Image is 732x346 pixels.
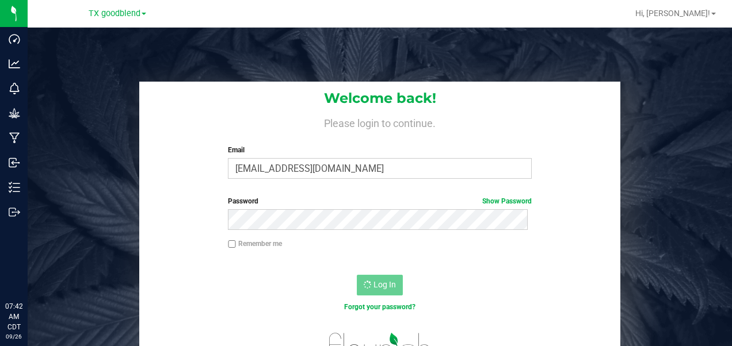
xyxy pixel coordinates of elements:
inline-svg: Outbound [9,206,20,218]
inline-svg: Inventory [9,182,20,193]
label: Remember me [228,239,282,249]
h1: Welcome back! [139,91,620,106]
inline-svg: Analytics [9,58,20,70]
inline-svg: Manufacturing [9,132,20,144]
h4: Please login to continue. [139,115,620,129]
input: Remember me [228,240,236,248]
span: TX goodblend [89,9,140,18]
label: Email [228,145,531,155]
inline-svg: Monitoring [9,83,20,94]
span: Hi, [PERSON_NAME]! [635,9,710,18]
a: Forgot your password? [344,303,415,311]
inline-svg: Grow [9,107,20,119]
inline-svg: Inbound [9,157,20,168]
button: Log In [357,275,403,295]
p: 07:42 AM CDT [5,301,22,332]
p: 09/26 [5,332,22,341]
span: Password [228,197,258,205]
a: Show Password [482,197,532,205]
span: Log In [373,280,396,289]
inline-svg: Dashboard [9,33,20,45]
